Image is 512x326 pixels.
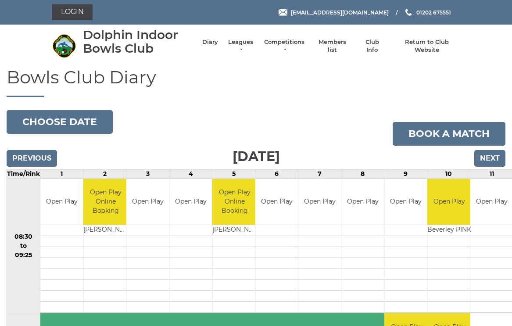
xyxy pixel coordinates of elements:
[7,110,113,134] button: Choose date
[212,169,255,179] td: 5
[384,179,427,225] td: Open Play
[298,179,341,225] td: Open Play
[427,179,471,225] td: Open Play
[169,179,212,225] td: Open Play
[427,169,470,179] td: 10
[212,225,257,236] td: [PERSON_NAME]
[255,179,298,225] td: Open Play
[263,38,305,54] a: Competitions
[404,8,451,17] a: Phone us 01202 675551
[7,169,40,179] td: Time/Rink
[279,8,389,17] a: Email [EMAIL_ADDRESS][DOMAIN_NAME]
[83,169,126,179] td: 2
[7,150,57,167] input: Previous
[40,169,83,179] td: 1
[202,38,218,46] a: Diary
[393,122,505,146] a: Book a match
[405,9,412,16] img: Phone us
[384,169,427,179] td: 9
[40,179,83,225] td: Open Play
[227,38,254,54] a: Leagues
[52,4,93,20] a: Login
[52,34,76,58] img: Dolphin Indoor Bowls Club
[126,179,169,225] td: Open Play
[212,179,257,225] td: Open Play Online Booking
[416,9,451,15] span: 01202 675551
[83,179,128,225] td: Open Play Online Booking
[474,150,505,167] input: Next
[255,169,298,179] td: 6
[126,169,169,179] td: 3
[314,38,351,54] a: Members list
[298,169,341,179] td: 7
[359,38,385,54] a: Club Info
[279,9,287,16] img: Email
[7,68,505,97] h1: Bowls Club Diary
[83,225,128,236] td: [PERSON_NAME]
[341,179,384,225] td: Open Play
[7,179,40,313] td: 08:30 to 09:25
[291,9,389,15] span: [EMAIL_ADDRESS][DOMAIN_NAME]
[341,169,384,179] td: 8
[83,28,193,55] div: Dolphin Indoor Bowls Club
[427,225,471,236] td: Beverley PINK
[394,38,460,54] a: Return to Club Website
[169,169,212,179] td: 4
